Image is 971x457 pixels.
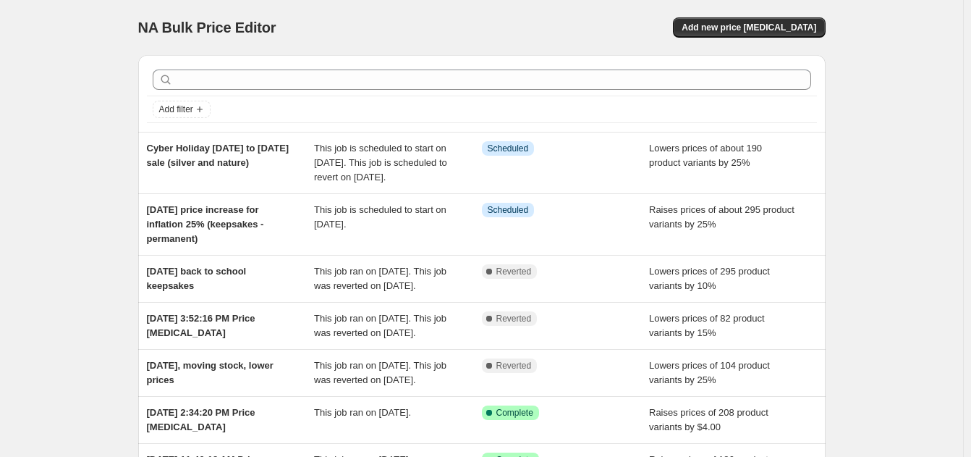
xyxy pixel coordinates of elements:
span: Reverted [496,313,532,324]
span: [DATE] 3:52:16 PM Price [MEDICAL_DATA] [147,313,255,338]
span: Lowers prices of 295 product variants by 10% [649,266,770,291]
button: Add filter [153,101,211,118]
span: This job ran on [DATE]. [314,407,411,418]
span: Scheduled [488,143,529,154]
span: Complete [496,407,533,419]
span: [DATE] price increase for inflation 25% (keepsakes - permanent) [147,204,264,244]
span: Raises prices of about 295 product variants by 25% [649,204,794,230]
span: Reverted [496,266,532,277]
span: Reverted [496,360,532,372]
button: Add new price [MEDICAL_DATA] [673,17,825,38]
span: Lowers prices of about 190 product variants by 25% [649,143,762,168]
span: This job is scheduled to start on [DATE]. This job is scheduled to revert on [DATE]. [314,143,447,183]
span: Add filter [159,104,193,115]
span: Lowers prices of 82 product variants by 15% [649,313,765,338]
span: Scheduled [488,204,529,216]
span: NA Bulk Price Editor [138,20,276,35]
span: [DATE] 2:34:20 PM Price [MEDICAL_DATA] [147,407,255,432]
span: This job ran on [DATE]. This job was reverted on [DATE]. [314,360,446,385]
span: Add new price [MEDICAL_DATA] [682,22,816,33]
span: Raises prices of 208 product variants by $4.00 [649,407,768,432]
span: This job ran on [DATE]. This job was reverted on [DATE]. [314,313,446,338]
span: This job is scheduled to start on [DATE]. [314,204,446,230]
span: This job ran on [DATE]. This job was reverted on [DATE]. [314,266,446,291]
span: [DATE], moving stock, lower prices [147,360,274,385]
span: Lowers prices of 104 product variants by 25% [649,360,770,385]
span: [DATE] back to school keepsakes [147,266,247,291]
span: Cyber Holiday [DATE] to [DATE] sale (silver and nature) [147,143,289,168]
